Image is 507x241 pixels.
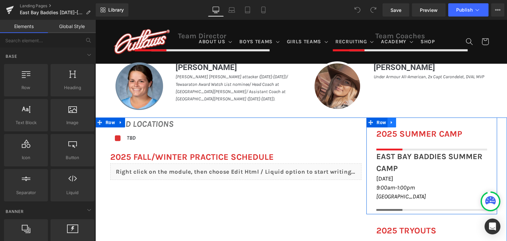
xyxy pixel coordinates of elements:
[20,3,96,9] a: Landing Pages
[83,12,131,20] strong: Team Director
[208,3,224,17] a: Desktop
[6,154,46,161] span: Icon
[80,43,142,52] b: [PERSON_NAME]
[15,132,178,142] b: 2025 fall/winter PRACTICE Schedule
[390,7,401,14] span: Save
[15,99,78,109] i: FIELD LOCATIONS
[278,43,340,52] strong: [PERSON_NAME]
[6,84,46,91] span: Row
[224,3,240,17] a: Laptop
[412,3,446,17] a: Preview
[281,109,367,119] strong: 2025 Summer Camp
[9,98,21,108] span: Row
[367,3,380,17] button: Redo
[491,3,504,17] button: More
[6,119,46,126] span: Text Block
[240,3,255,17] a: Tablet
[280,12,330,20] strong: Team Coaches
[5,53,18,59] span: Base
[20,10,83,15] span: East Bay Baddies [DATE]-[DATE]
[5,208,24,215] span: Banner
[281,132,387,153] span: East Bay Baddies Summer Camp
[108,7,124,13] span: Library
[255,3,271,17] a: Mobile
[96,3,128,17] a: New Library
[48,20,96,33] a: Global Style
[52,84,92,91] span: Heading
[351,3,364,17] button: Undo
[80,54,192,82] i: [PERSON_NAME] [PERSON_NAME] attacker ([DATE]-[DATE])/ Tewaaraton Award Watch List nominee/ Head C...
[52,119,92,126] span: Image
[281,206,341,216] strong: 2025 TRYOUTS
[52,189,92,196] span: Liquid
[448,3,489,17] button: Publish
[52,154,92,161] span: Button
[6,189,46,196] span: Separator
[281,173,330,180] span: [GEOGRAPHIC_DATA]
[278,54,389,60] i: Under Armour All-American, 2x Capt Carondelet, DVAL MVP
[292,98,301,108] a: Expand / Collapse
[31,115,40,121] i: TBD
[456,7,473,13] span: Publish
[280,98,292,108] span: Row
[485,219,500,234] div: Open Intercom Messenger
[21,98,30,108] a: Expand / Collapse
[420,7,438,14] span: Preview
[281,155,298,162] span: [DATE]
[281,164,320,171] span: 9:00am-1:00pm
